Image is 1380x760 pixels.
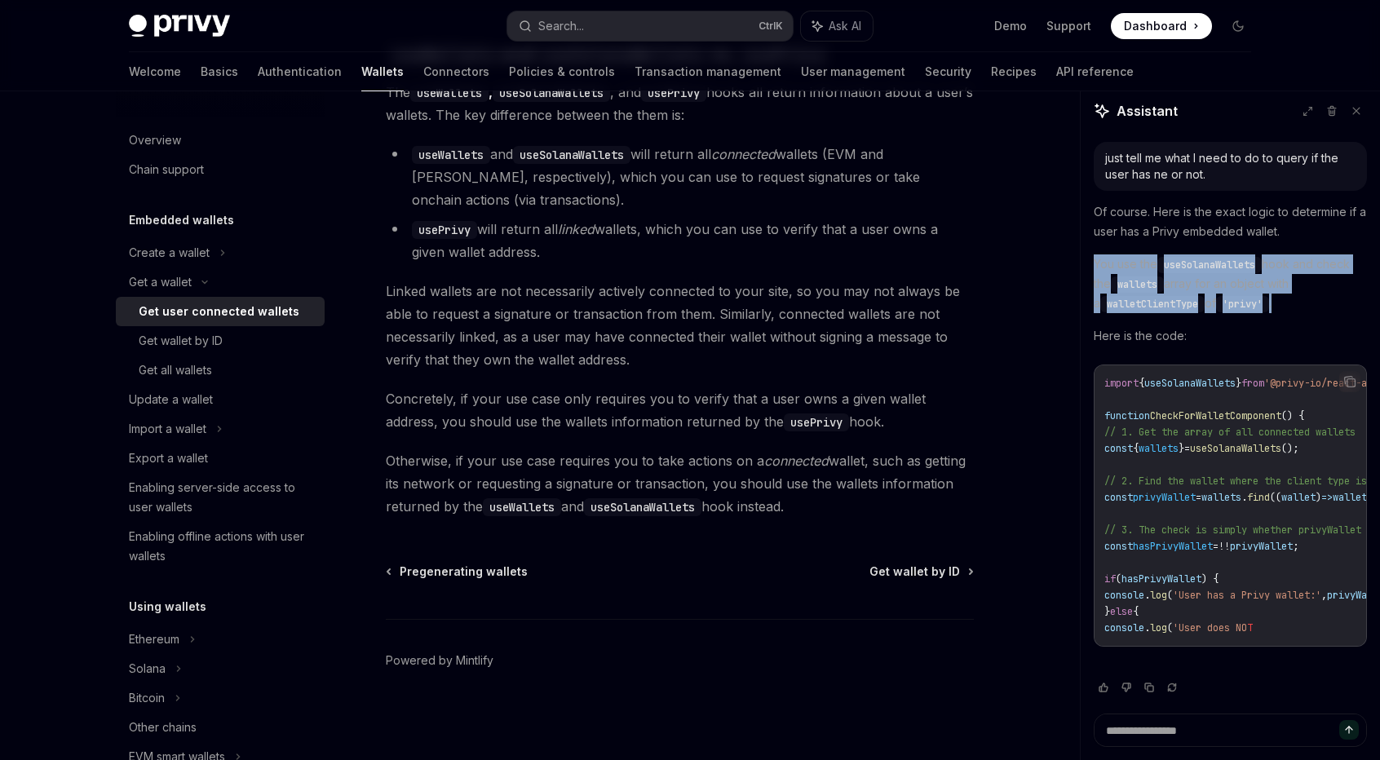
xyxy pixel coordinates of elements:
[139,360,212,380] div: Get all wallets
[1121,572,1201,585] span: hasPrivyWallet
[1133,491,1196,504] span: privyWallet
[1150,621,1167,634] span: log
[1133,442,1139,455] span: {
[1046,18,1091,34] a: Support
[1139,442,1179,455] span: wallets
[1105,150,1356,183] div: just tell me what I need to do to query if the user has ne or not.
[1225,13,1251,39] button: Toggle dark mode
[1104,621,1144,634] span: console
[1144,621,1150,634] span: .
[1144,377,1236,390] span: useSolanaWallets
[1104,409,1150,422] span: function
[1144,589,1150,602] span: .
[1190,442,1281,455] span: useSolanaWallets
[1111,13,1212,39] a: Dashboard
[1150,409,1281,422] span: CheckForWalletComponent
[483,498,561,516] code: useWallets
[1133,605,1139,618] span: {
[493,84,610,102] code: useSolanaWallets
[1333,491,1367,504] span: wallet
[201,52,238,91] a: Basics
[129,390,213,409] div: Update a wallet
[1104,442,1133,455] span: const
[1104,540,1133,553] span: const
[1133,540,1213,553] span: hasPrivyWallet
[386,143,974,211] li: and will return all wallets (EVM and [PERSON_NAME], respectively), which you can use to request s...
[129,448,208,468] div: Export a wallet
[829,18,861,34] span: Ask AI
[1201,572,1219,585] span: ) {
[1201,491,1241,504] span: wallets
[1150,589,1167,602] span: log
[635,52,781,91] a: Transaction management
[764,453,829,469] em: connected
[116,326,325,356] a: Get wallet by ID
[1247,621,1253,634] span: T
[386,280,974,371] span: Linked wallets are not necessarily actively connected to your site, so you may not always be able...
[386,81,974,126] span: The , and hooks all return information about a user’s wallets. The key difference between the the...
[991,52,1037,91] a: Recipes
[1241,491,1247,504] span: .
[129,478,315,517] div: Enabling server-side access to user wallets
[641,84,706,102] code: usePrivy
[507,11,793,41] button: Search...CtrlK
[129,718,197,737] div: Other chains
[1173,621,1247,634] span: 'User does NO
[139,302,299,321] div: Get user connected wallets
[129,130,181,150] div: Overview
[584,498,701,516] code: useSolanaWallets
[116,522,325,571] a: Enabling offline actions with user wallets
[1236,377,1241,390] span: }
[1104,605,1110,618] span: }
[258,52,342,91] a: Authentication
[361,52,404,91] a: Wallets
[116,385,325,414] a: Update a wallet
[129,630,179,649] div: Ethereum
[994,18,1027,34] a: Demo
[116,297,325,326] a: Get user connected wallets
[1339,720,1359,740] button: Send message
[1293,540,1298,553] span: ;
[1196,491,1201,504] span: =
[129,688,165,708] div: Bitcoin
[1213,540,1219,553] span: =
[387,563,528,580] a: Pregenerating wallets
[869,563,972,580] a: Get wallet by ID
[1104,589,1144,602] span: console
[1094,254,1367,313] p: You use the hook and check the array for an object with a of .
[1124,18,1187,34] span: Dashboard
[1056,52,1134,91] a: API reference
[129,243,210,263] div: Create a wallet
[759,20,783,33] span: Ctrl K
[538,16,584,36] div: Search...
[1270,491,1281,504] span: ((
[1241,377,1264,390] span: from
[423,52,489,91] a: Connectors
[386,652,493,669] a: Powered by Mintlify
[116,155,325,184] a: Chain support
[1247,491,1270,504] span: find
[116,444,325,473] a: Export a wallet
[1117,278,1157,291] span: wallets
[784,413,849,431] code: usePrivy
[386,218,974,263] li: will return all wallets, which you can use to verify that a user owns a given wallet address.
[1281,491,1316,504] span: wallet
[1230,540,1293,553] span: privyWallet
[129,15,230,38] img: dark logo
[1173,589,1321,602] span: 'User has a Privy wallet:'
[801,11,873,41] button: Ask AI
[410,84,489,102] code: useWallets
[1117,101,1178,121] span: Assistant
[1104,377,1139,390] span: import
[400,563,528,580] span: Pregenerating wallets
[925,52,971,91] a: Security
[1179,442,1184,455] span: }
[129,527,315,566] div: Enabling offline actions with user wallets
[509,52,615,91] a: Policies & controls
[116,356,325,385] a: Get all wallets
[1104,426,1356,439] span: // 1. Get the array of all connected wallets
[412,221,477,239] code: usePrivy
[1139,377,1144,390] span: {
[412,146,490,164] code: useWallets
[1321,589,1327,602] span: ,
